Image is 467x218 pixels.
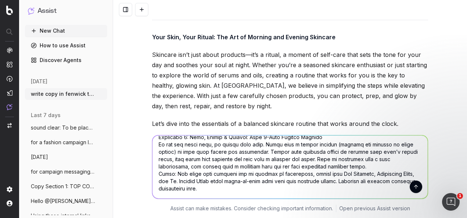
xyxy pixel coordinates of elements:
[25,40,107,51] a: How to use Assist
[7,104,12,110] img: Assist
[152,50,428,111] p: Skincare isn’t just about products—it’s a ritual, a moment of self-care that sets the tone for yo...
[31,78,47,85] span: [DATE]
[170,205,333,212] p: Assist can make mistakes. Consider checking important information.
[28,7,35,14] img: Assist
[25,25,107,37] button: New Chat
[7,90,12,96] img: Studio
[152,119,428,129] p: Let’s dive into the essentials of a balanced skincare routine that works around the clock.
[7,61,12,68] img: Intelligence
[31,124,95,131] span: sound clear: To be placed in-store next
[31,197,95,205] span: Hello @[PERSON_NAME] , please can we get a
[31,139,95,146] span: for a fashion campaign launch, should th
[7,76,12,82] img: Activation
[7,200,12,206] img: My account
[31,153,48,161] span: [DATE]
[25,122,107,134] button: sound clear: To be placed in-store next
[31,90,95,98] span: write copy in fenwick tone of voice foll
[7,123,12,128] img: Switch project
[457,193,463,199] span: 1
[31,112,61,119] span: last 7 days
[25,195,107,207] button: Hello @[PERSON_NAME] , please can we get a
[152,33,336,41] strong: Your Skin, Your Ritual: The Art of Morning and Evening Skincare
[339,205,410,212] a: Open previous Assist version
[31,183,95,190] span: Copy Section 1: TOP COPY: LEAVE US A C
[25,54,107,66] a: Discover Agents
[31,168,95,175] span: for campaign messaging you the campaign
[25,181,107,192] button: Copy Section 1: TOP COPY: LEAVE US A C
[25,151,107,163] button: [DATE]
[37,6,57,16] h1: Assist
[442,193,460,211] iframe: Intercom live chat
[7,186,12,192] img: Setting
[152,135,428,199] textarea: Lo-ipsum do sit ametcon adip el seddo: Eiusmodtempo Inci: Utlaboree Dolo Magnaaliq 0: Enim Admi, ...
[25,166,107,178] button: for campaign messaging you the campaign
[6,6,13,15] img: Botify logo
[7,47,12,53] img: Analytics
[25,137,107,148] button: for a fashion campaign launch, should th
[25,88,107,100] button: write copy in fenwick tone of voice foll
[28,6,104,16] button: Assist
